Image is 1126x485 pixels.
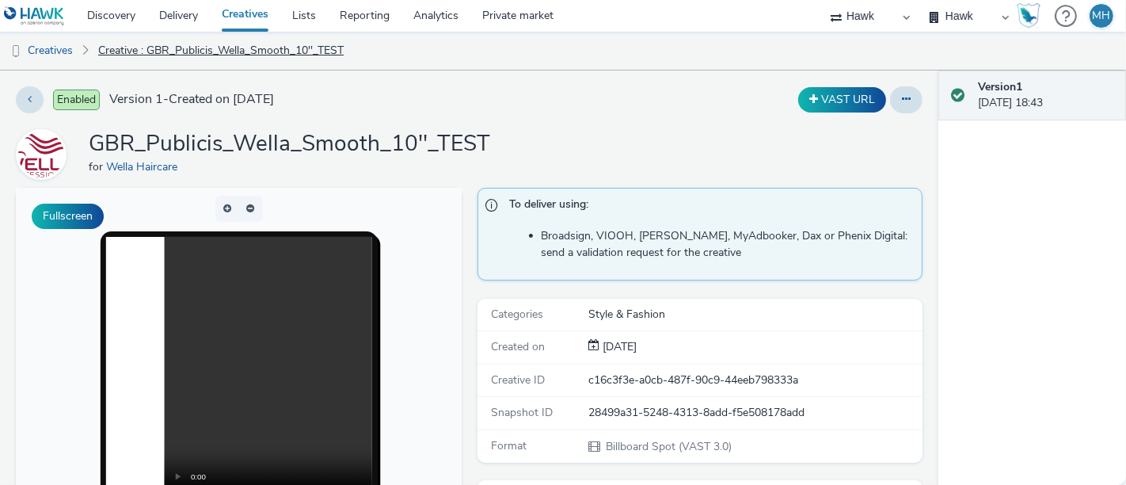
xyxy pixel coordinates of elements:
[510,197,907,217] span: To deliver using:
[4,6,65,26] img: undefined Logo
[32,204,104,229] button: Fullscreen
[599,339,637,355] div: Creation 06 October 2025, 18:43
[89,129,490,159] h1: GBR_Publicis_Wella_Smooth_10''_TEST
[978,79,1113,112] div: [DATE] 18:43
[604,439,732,454] span: Billboard Spot (VAST 3.0)
[492,339,546,354] span: Created on
[1093,4,1111,28] div: MH
[588,405,921,421] div: 28499a31-5248-4313-8add-f5e508178add
[1017,3,1040,29] img: Hawk Academy
[492,438,527,453] span: Format
[53,90,100,110] span: Enabled
[798,87,886,113] button: VAST URL
[106,159,184,174] a: Wella Haircare
[492,372,546,388] span: Creative ID
[18,132,64,178] img: Wella Haircare
[109,90,274,109] span: Version 1 - Created on [DATE]
[492,405,553,420] span: Snapshot ID
[1017,3,1047,29] a: Hawk Academy
[16,147,73,162] a: Wella Haircare
[8,44,24,59] img: dooh
[588,372,921,388] div: c16c3f3e-a0cb-487f-90c9-44eeb798333a
[90,32,352,70] a: Creative : GBR_Publicis_Wella_Smooth_10''_TEST
[588,307,921,323] div: Style & Fashion
[978,79,1022,94] strong: Version 1
[599,339,637,354] span: [DATE]
[794,87,890,113] div: Duplicate the creative as a VAST URL
[89,159,106,174] span: for
[542,228,915,261] li: Broadsign, VIOOH, [PERSON_NAME], MyAdbooker, Dax or Phenix Digital: send a validation request for...
[492,307,544,322] span: Categories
